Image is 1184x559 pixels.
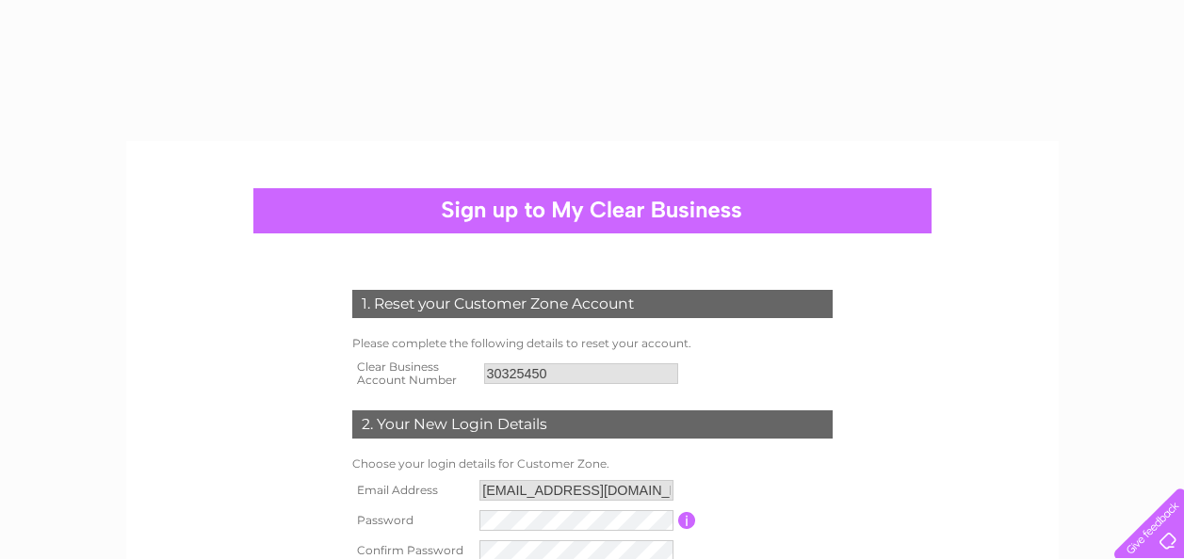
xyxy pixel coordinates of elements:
div: 1. Reset your Customer Zone Account [352,290,833,318]
td: Choose your login details for Customer Zone. [348,453,837,475]
div: 2. Your New Login Details [352,410,833,439]
th: Clear Business Account Number [348,355,479,392]
th: Email Address [348,475,476,505]
th: Password [348,505,476,535]
td: Please complete the following details to reset your account. [348,332,837,355]
input: Information [678,512,696,529]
